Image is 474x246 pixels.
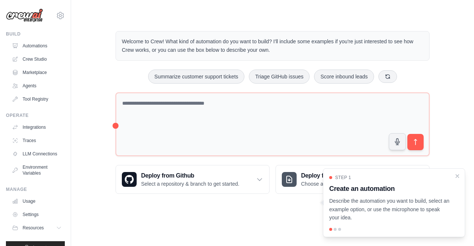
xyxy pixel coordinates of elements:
[454,173,460,179] button: Close walkthrough
[9,135,65,146] a: Traces
[9,222,65,234] button: Resources
[6,9,43,23] img: Logo
[329,197,450,222] p: Describe the automation you want to build, select an example option, or use the microphone to spe...
[9,195,65,207] a: Usage
[23,225,44,231] span: Resources
[148,70,244,84] button: Summarize customer support tickets
[141,180,239,188] p: Select a repository & branch to get started.
[335,175,351,181] span: Step 1
[9,67,65,78] a: Marketplace
[301,180,364,188] p: Choose a zip file to upload.
[249,70,310,84] button: Triage GitHub issues
[9,148,65,160] a: LLM Connections
[141,171,239,180] h3: Deploy from Github
[9,93,65,105] a: Tool Registry
[329,183,450,194] h3: Create an automation
[122,37,423,54] p: Welcome to Crew! What kind of automation do you want to build? I'll include some examples if you'...
[9,121,65,133] a: Integrations
[6,112,65,118] div: Operate
[301,171,364,180] h3: Deploy from zip file
[9,161,65,179] a: Environment Variables
[6,186,65,192] div: Manage
[9,53,65,65] a: Crew Studio
[9,40,65,52] a: Automations
[9,80,65,92] a: Agents
[6,31,65,37] div: Build
[9,209,65,220] a: Settings
[314,70,374,84] button: Score inbound leads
